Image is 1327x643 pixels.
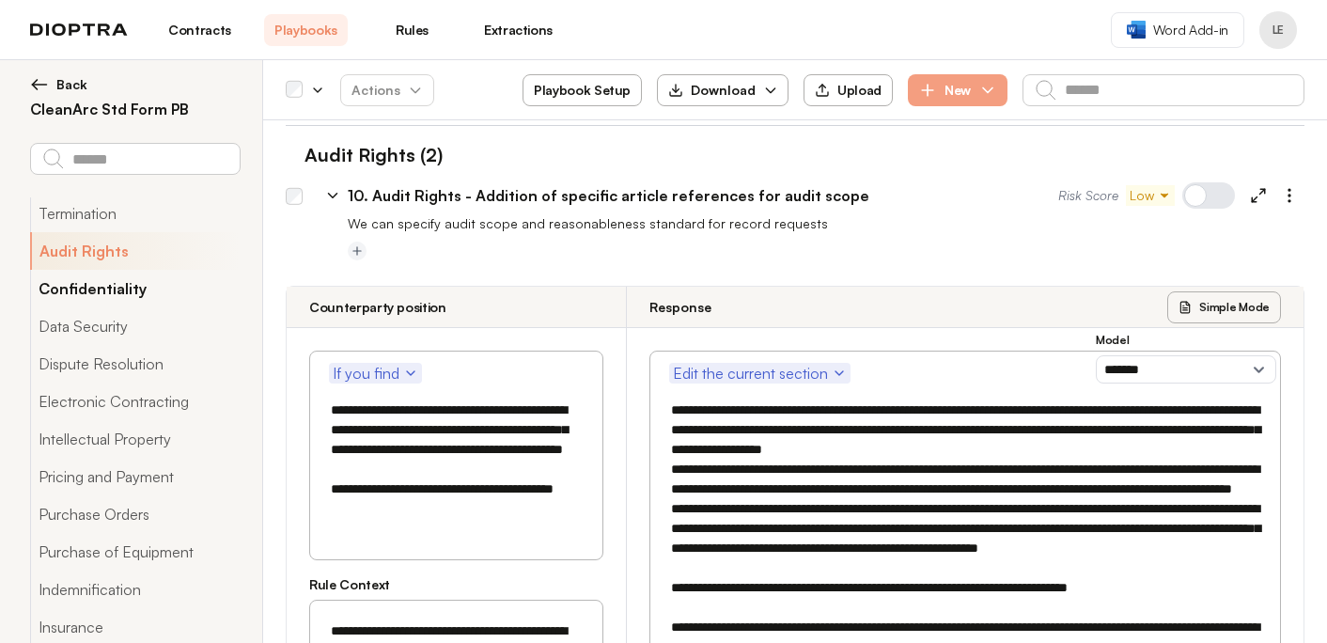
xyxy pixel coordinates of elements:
[158,14,242,46] a: Contracts
[668,81,756,100] div: Download
[1126,185,1175,206] button: Low
[329,363,422,384] button: If you find
[370,14,454,46] a: Rules
[30,307,240,345] button: Data Security
[30,383,240,420] button: Electronic Contracting
[649,298,711,317] h3: Response
[657,74,788,106] button: Download
[30,458,240,495] button: Pricing and Payment
[1153,21,1228,39] span: Word Add-in
[30,195,240,232] button: Termination
[30,495,240,533] button: Purchase Orders
[348,214,1304,233] p: We can specify audit scope and reasonableness standard for record requests
[30,75,240,94] button: Back
[1058,186,1118,205] span: Risk Score
[1096,355,1276,384] select: Model
[669,363,851,384] button: Edit the current section
[30,420,240,458] button: Intellectual Property
[333,362,418,384] span: If you find
[56,75,87,94] span: Back
[309,298,446,317] h3: Counterparty position
[804,74,893,106] button: Upload
[286,141,443,169] h1: Audit Rights (2)
[348,184,869,207] p: 10. Audit Rights - Addition of specific article references for audit scope
[340,74,434,106] button: Actions
[30,24,128,37] img: logo
[30,571,240,608] button: Indemnification
[1130,186,1171,205] span: Low
[476,14,560,46] a: Extractions
[309,575,603,594] h3: Rule Context
[1259,11,1297,49] button: Profile menu
[286,82,303,99] div: Select all
[30,345,240,383] button: Dispute Resolution
[336,73,438,107] span: Actions
[30,232,240,270] button: Audit Rights
[30,98,240,120] h2: CleanArc Std Form PB
[1127,21,1146,39] img: word
[815,82,882,99] div: Upload
[30,533,240,571] button: Purchase of Equipment
[908,74,1007,106] button: New
[30,75,49,94] img: left arrow
[264,14,348,46] a: Playbooks
[348,242,367,260] button: Add tag
[1111,12,1244,48] a: Word Add-in
[30,270,240,307] button: Confidentiality
[523,74,642,106] button: Playbook Setup
[1096,333,1276,348] h3: Model
[673,362,847,384] span: Edit the current section
[1167,291,1281,323] button: Simple Mode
